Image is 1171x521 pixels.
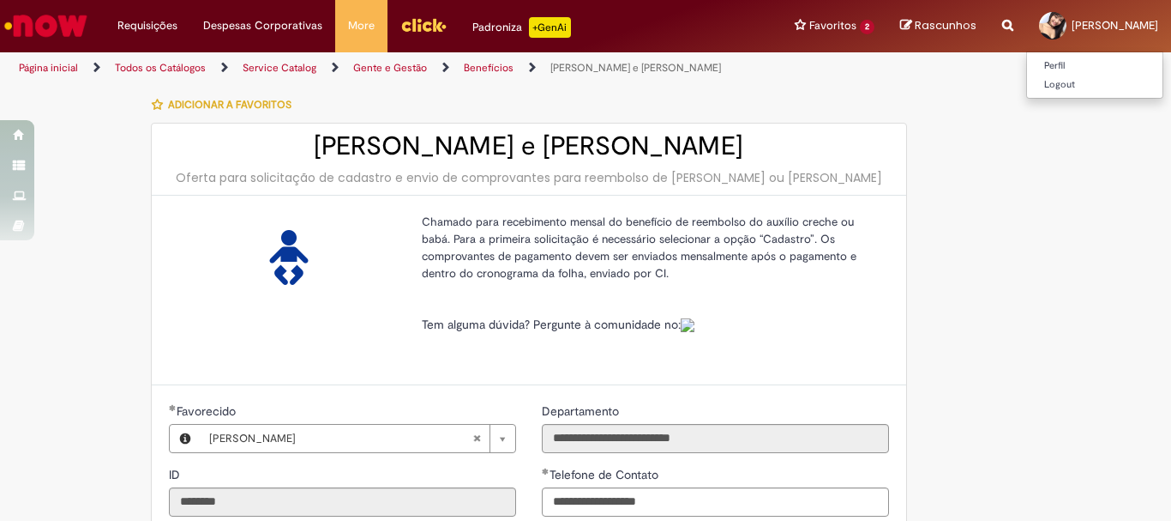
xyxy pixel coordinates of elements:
[115,61,206,75] a: Todos os Catálogos
[169,404,177,411] span: Obrigatório Preenchido
[549,467,662,482] span: Telefone de Contato
[168,98,291,112] span: Adicionar a Favoritos
[169,488,516,517] input: ID
[177,403,239,419] span: Necessários - Favorecido
[542,424,889,453] input: Departamento
[542,468,549,475] span: Obrigatório Preenchido
[529,17,571,38] p: +GenAi
[353,61,427,75] a: Gente e Gestão
[2,9,90,43] img: ServiceNow
[1027,76,1162,94] a: Logout
[422,215,856,281] span: Chamado para recebimento mensal do benefício de reembolso do auxílio creche ou babá. Para a prime...
[209,425,472,452] span: [PERSON_NAME]
[464,61,513,75] a: Benefícios
[201,425,515,452] a: [PERSON_NAME]Limpar campo Favorecido
[151,87,301,123] button: Adicionar a Favoritos
[860,20,874,34] span: 2
[169,467,183,482] span: Somente leitura - ID
[809,17,856,34] span: Favoritos
[472,17,571,38] div: Padroniza
[169,132,889,161] h2: [PERSON_NAME] e [PERSON_NAME]
[348,17,375,34] span: More
[169,169,889,186] div: Oferta para solicitação de cadastro e envio de comprovantes para reembolso de [PERSON_NAME] ou [P...
[542,488,889,517] input: Telefone de Contato
[13,52,768,84] ul: Trilhas de página
[19,61,78,75] a: Página inicial
[681,318,694,332] img: sys_attachment.do
[464,425,489,452] abbr: Limpar campo Favorecido
[915,17,976,33] span: Rascunhos
[542,403,622,420] label: Somente leitura - Departamento
[203,17,322,34] span: Despesas Corporativas
[400,12,447,38] img: click_logo_yellow_360x200.png
[1072,18,1158,33] span: [PERSON_NAME]
[422,316,876,333] p: Tem alguma dúvida? Pergunte à comunidade no:
[1027,57,1162,76] a: Perfil
[117,17,177,34] span: Requisições
[681,317,694,332] a: Colabora
[261,230,316,285] img: Auxílio Creche e Babá
[170,425,201,452] button: Favorecido, Visualizar este registro Livia Maria dos Santos
[550,61,721,75] a: [PERSON_NAME] e [PERSON_NAME]
[169,466,183,483] label: Somente leitura - ID
[243,61,316,75] a: Service Catalog
[900,18,976,34] a: Rascunhos
[542,403,622,419] span: Somente leitura - Departamento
